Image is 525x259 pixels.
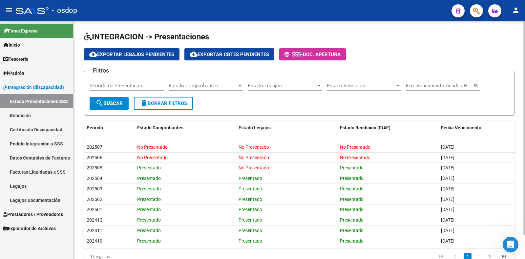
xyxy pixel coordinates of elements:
span: [DATE] [441,155,454,160]
span: No Presentado [340,144,370,150]
span: Explorador de Archivos [3,225,56,232]
span: Presentado [137,238,161,244]
span: INTEGRACION -> Presentaciones [84,32,209,41]
span: 202506 [87,155,102,160]
button: Buscar [90,97,129,110]
span: Padrón [3,70,24,77]
span: Inicio [3,41,20,49]
span: 202502 [87,197,102,202]
span: Presentado [137,197,161,202]
datatable-header-cell: Estado Rendición (IDAF) [337,121,439,135]
span: Estado Comprobantes [137,125,183,130]
span: [DATE] [441,186,454,191]
span: Prestadores / Proveedores [3,211,63,218]
span: [DATE] [441,207,454,212]
button: Exportar Cbtes Pendientes [184,48,274,60]
span: No Presentado [239,155,269,160]
mat-icon: cloud_download [89,50,97,58]
span: [DATE] [441,165,454,170]
span: Presentado [137,217,161,223]
span: Presentado [340,228,364,233]
mat-icon: menu [5,6,13,14]
mat-icon: cloud_download [190,50,198,58]
span: Presentado [137,207,161,212]
span: 202503 [87,186,102,191]
datatable-header-cell: Fecha Vencimiento [438,121,514,135]
span: - osdop [52,3,77,18]
span: No Presentado [340,155,370,160]
span: Periodo [87,125,103,130]
span: Firma Express [3,27,37,34]
span: Presentado [239,176,262,181]
span: Presentado [340,186,364,191]
h3: Filtros [90,66,112,75]
span: No Presentado [137,144,168,150]
span: Integración (discapacidad) [3,84,64,91]
input: Fecha inicio [406,83,432,89]
span: Estado Rendición [327,83,395,89]
span: No Presentado [137,155,168,160]
span: Estado Rendición (IDAF) [340,125,390,130]
span: Fecha Vencimiento [441,125,481,130]
iframe: Intercom live chat [503,237,518,252]
span: 202412 [87,217,102,223]
datatable-header-cell: Estado Legajos [236,121,337,135]
span: Tesorería [3,55,29,63]
span: Presentado [340,207,364,212]
span: Presentado [239,186,262,191]
span: Presentado [137,186,161,191]
span: 202411 [87,228,102,233]
span: Presentado [340,238,364,244]
span: 202410 [87,238,102,244]
button: -Doc. Apertura [279,48,346,60]
button: Open calendar [472,82,480,90]
span: Buscar [95,100,123,106]
span: [DATE] [441,217,454,223]
span: Exportar Cbtes Pendientes [190,52,269,57]
datatable-header-cell: Estado Comprobantes [135,121,236,135]
mat-icon: search [95,99,103,107]
span: 202505 [87,165,102,170]
span: Presentado [340,165,364,170]
datatable-header-cell: Periodo [84,121,135,135]
mat-icon: delete [140,99,148,107]
span: Presentado [137,165,161,170]
span: Presentado [239,207,262,212]
span: 202507 [87,144,102,150]
span: Presentado [137,228,161,233]
span: [DATE] [441,228,454,233]
span: [DATE] [441,144,454,150]
button: Borrar Filtros [134,97,193,110]
span: 202504 [87,176,102,181]
span: Presentado [340,176,364,181]
span: Presentado [137,176,161,181]
span: Presentado [340,217,364,223]
span: No Presentado [239,144,269,150]
span: Presentado [239,217,262,223]
span: Doc. Apertura [303,52,341,57]
span: Presentado [239,197,262,202]
span: [DATE] [441,238,454,244]
button: Exportar Legajos Pendientes [84,48,179,60]
span: Exportar Legajos Pendientes [89,52,174,57]
mat-icon: person [512,6,520,14]
span: Presentado [239,238,262,244]
span: Borrar Filtros [140,100,187,106]
span: [DATE] [441,197,454,202]
span: Presentado [340,197,364,202]
span: Estado Legajos [248,83,316,89]
span: No Presentado [239,165,269,170]
span: Presentado [239,228,262,233]
span: 202501 [87,207,102,212]
span: Estado Comprobantes [169,83,237,89]
span: - [284,52,303,57]
input: Fecha fin [438,83,470,89]
span: [DATE] [441,176,454,181]
span: Estado Legajos [239,125,271,130]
